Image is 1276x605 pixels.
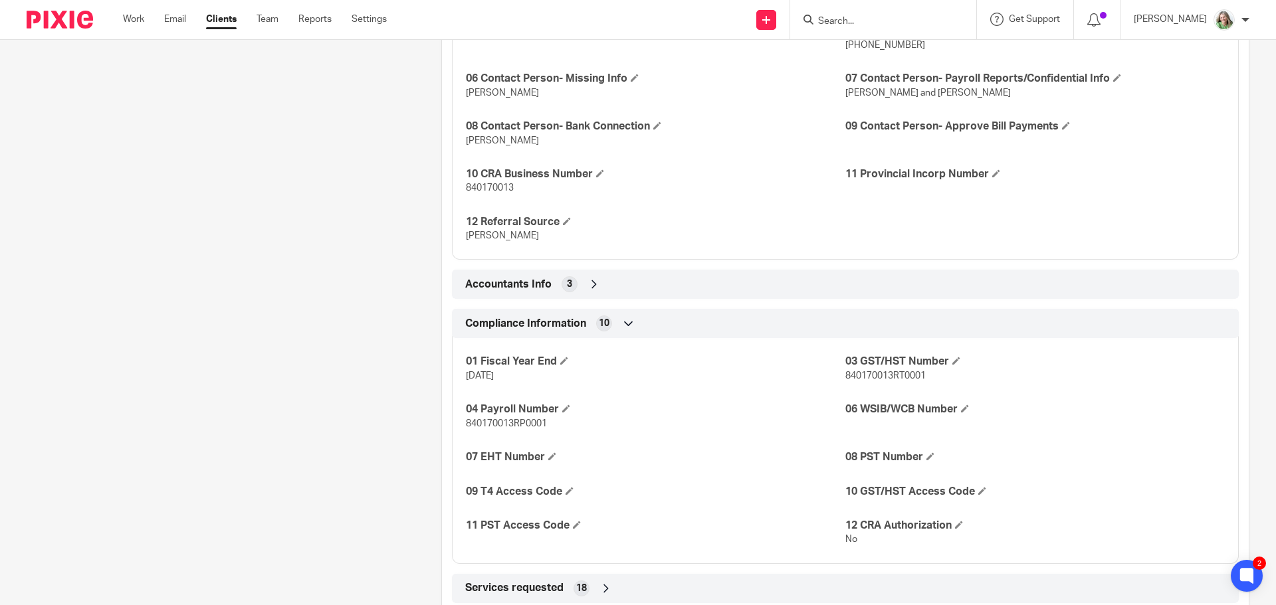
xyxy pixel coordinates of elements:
[206,13,237,26] a: Clients
[466,183,514,193] span: 840170013
[466,519,845,533] h4: 11 PST Access Code
[466,136,539,145] span: [PERSON_NAME]
[352,13,387,26] a: Settings
[845,450,1225,464] h4: 08 PST Number
[1134,13,1207,26] p: [PERSON_NAME]
[845,371,926,381] span: 840170013RT0001
[466,371,494,381] span: [DATE]
[845,485,1225,499] h4: 10 GST/HST Access Code
[465,581,564,595] span: Services requested
[466,231,539,240] span: [PERSON_NAME]
[845,72,1225,86] h4: 07 Contact Person- Payroll Reports/Confidential Info
[466,419,547,428] span: 840170013RP0001
[845,535,857,544] span: No
[576,582,587,595] span: 18
[567,278,572,291] span: 3
[845,519,1225,533] h4: 12 CRA Authorization
[599,317,609,330] span: 10
[466,450,845,464] h4: 07 EHT Number
[817,16,936,28] input: Search
[257,13,278,26] a: Team
[27,11,93,29] img: Pixie
[845,355,1225,369] h4: 03 GST/HST Number
[845,88,1011,98] span: [PERSON_NAME] and [PERSON_NAME]
[164,13,186,26] a: Email
[466,402,845,416] h4: 04 Payroll Number
[1253,557,1266,570] div: 2
[466,88,539,98] span: [PERSON_NAME]
[845,41,925,50] span: [PHONE_NUMBER]
[1214,9,1235,31] img: KC%20Photo.jpg
[466,72,845,86] h4: 06 Contact Person- Missing Info
[845,120,1225,133] h4: 09 Contact Person- Approve Bill Payments
[465,278,552,292] span: Accountants Info
[466,485,845,499] h4: 09 T4 Access Code
[123,13,144,26] a: Work
[1009,15,1060,24] span: Get Support
[466,167,845,181] h4: 10 CRA Business Number
[845,167,1225,181] h4: 11 Provincial Incorp Number
[466,215,845,229] h4: 12 Referral Source
[298,13,332,26] a: Reports
[465,317,586,331] span: Compliance Information
[845,402,1225,416] h4: 06 WSIB/WCB Number
[466,355,845,369] h4: 01 Fiscal Year End
[466,120,845,133] h4: 08 Contact Person- Bank Connection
